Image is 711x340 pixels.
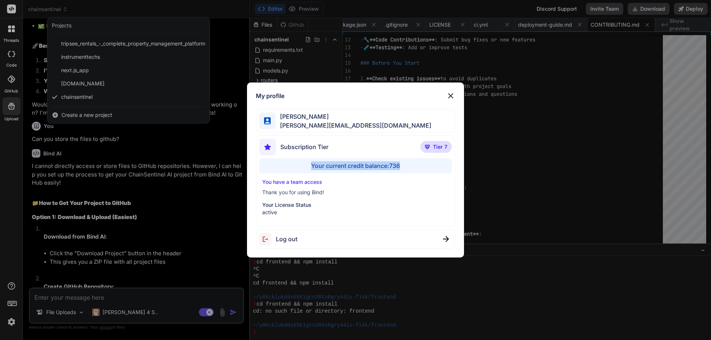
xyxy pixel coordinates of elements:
[446,91,455,100] img: close
[262,209,449,216] p: active
[262,201,449,209] p: Your License Status
[264,117,271,124] img: profile
[280,142,328,151] span: Subscription Tier
[433,143,447,151] span: Tier 7
[276,121,431,130] span: [PERSON_NAME][EMAIL_ADDRESS][DOMAIN_NAME]
[256,91,284,100] h1: My profile
[276,112,431,121] span: [PERSON_NAME]
[262,178,449,186] p: You have a team access
[443,236,449,242] img: close
[259,139,276,155] img: subscription
[425,145,430,149] img: premium
[262,189,449,196] p: Thank you for using Bind!
[276,235,297,243] span: Log out
[259,233,276,245] img: logout
[259,158,452,173] div: Your current credit balance: 736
